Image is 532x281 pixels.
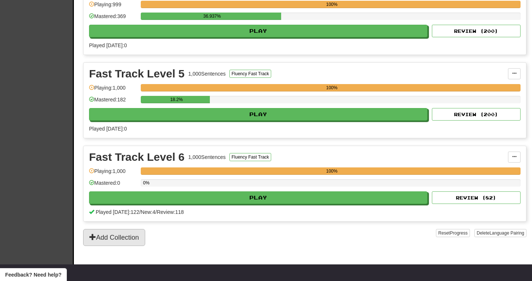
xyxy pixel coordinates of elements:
div: 1,000 Sentences [188,153,226,161]
button: DeleteLanguage Pairing [474,229,526,237]
div: Fast Track Level 6 [89,152,185,163]
button: Fluency Fast Track [229,153,271,161]
div: Playing: 1,000 [89,167,137,180]
button: ResetProgress [436,229,470,237]
div: 36.937% [143,13,281,20]
div: Playing: 1,000 [89,84,137,96]
button: Review (82) [432,191,521,204]
div: Mastered: 0 [89,179,137,191]
div: Fast Track Level 5 [89,68,185,79]
span: Played [DATE]: 0 [89,42,127,48]
span: Language Pairing [490,230,524,236]
div: 100% [143,167,521,175]
button: Review (200) [432,108,521,121]
button: Play [89,191,427,204]
button: Fluency Fast Track [229,70,271,78]
button: Play [89,108,427,121]
button: Play [89,25,427,37]
button: Review (200) [432,25,521,37]
span: Played [DATE]: 122 [96,209,139,215]
span: / [156,209,157,215]
div: 1,000 Sentences [188,70,226,77]
button: Add Collection [83,229,145,246]
span: / [139,209,141,215]
span: Played [DATE]: 0 [89,126,127,132]
div: Mastered: 182 [89,96,137,108]
div: 100% [143,1,521,8]
div: 100% [143,84,521,91]
div: Mastered: 369 [89,13,137,25]
span: New: 4 [141,209,156,215]
span: Open feedback widget [5,271,61,278]
div: Playing: 999 [89,1,137,13]
div: 18.2% [143,96,210,103]
span: Progress [450,230,468,236]
span: Review: 118 [157,209,184,215]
